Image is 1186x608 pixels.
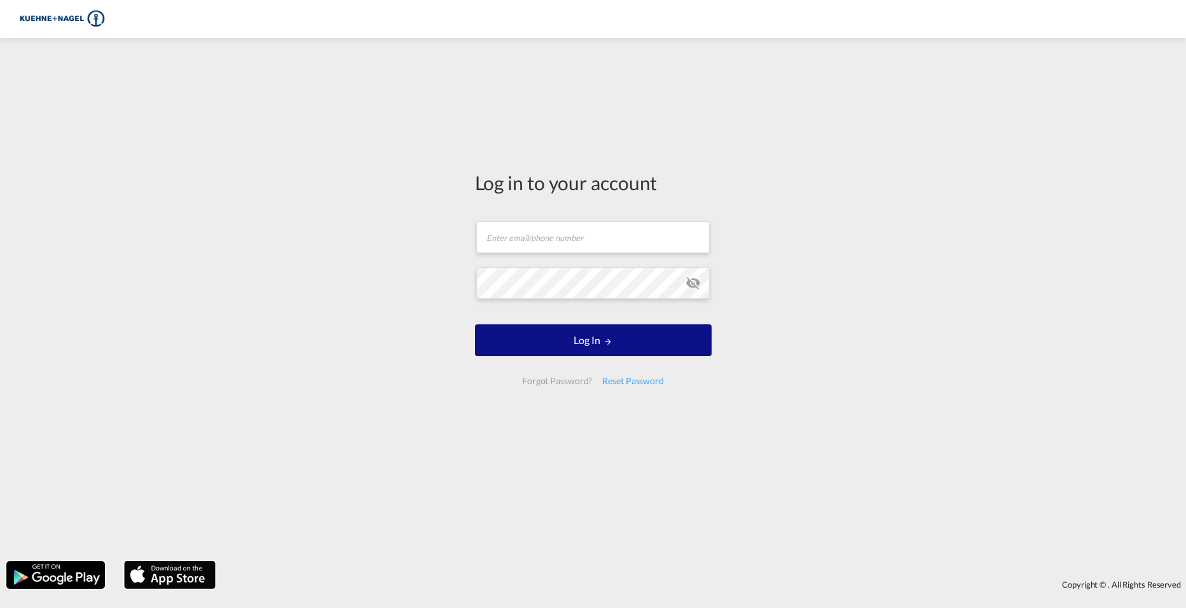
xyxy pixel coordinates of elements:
button: LOGIN [475,324,712,356]
div: Log in to your account [475,169,712,196]
input: Enter email/phone number [476,221,710,253]
img: 36441310f41511efafde313da40ec4a4.png [19,5,105,34]
img: apple.png [123,560,217,590]
md-icon: icon-eye-off [686,275,701,291]
img: google.png [5,560,106,590]
div: Forgot Password? [517,370,597,392]
div: Reset Password [597,370,669,392]
div: Copyright © . All Rights Reserved [222,574,1186,595]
